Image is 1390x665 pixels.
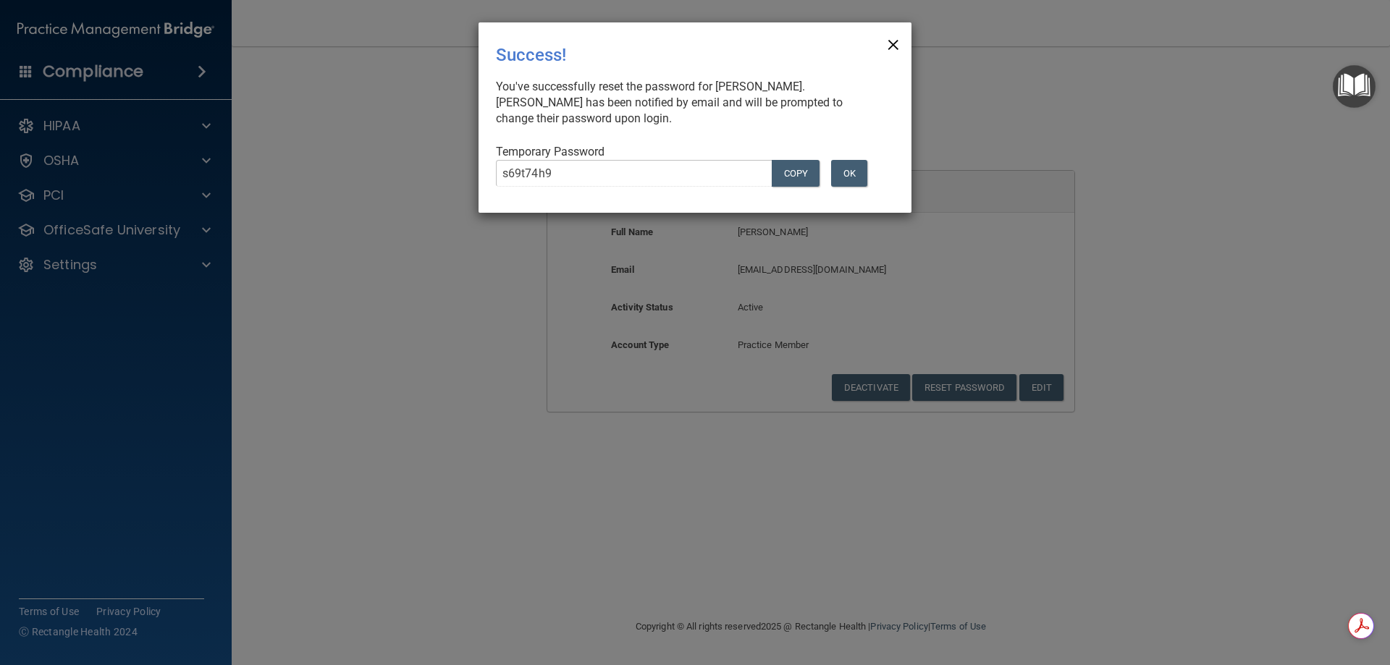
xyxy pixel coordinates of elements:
[1333,65,1376,108] button: Open Resource Center
[496,79,883,127] div: You've successfully reset the password for [PERSON_NAME]. [PERSON_NAME] has been notified by emai...
[496,34,835,76] div: Success!
[496,145,605,158] span: Temporary Password
[887,28,900,57] span: ×
[831,160,867,187] button: OK
[772,160,820,187] button: COPY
